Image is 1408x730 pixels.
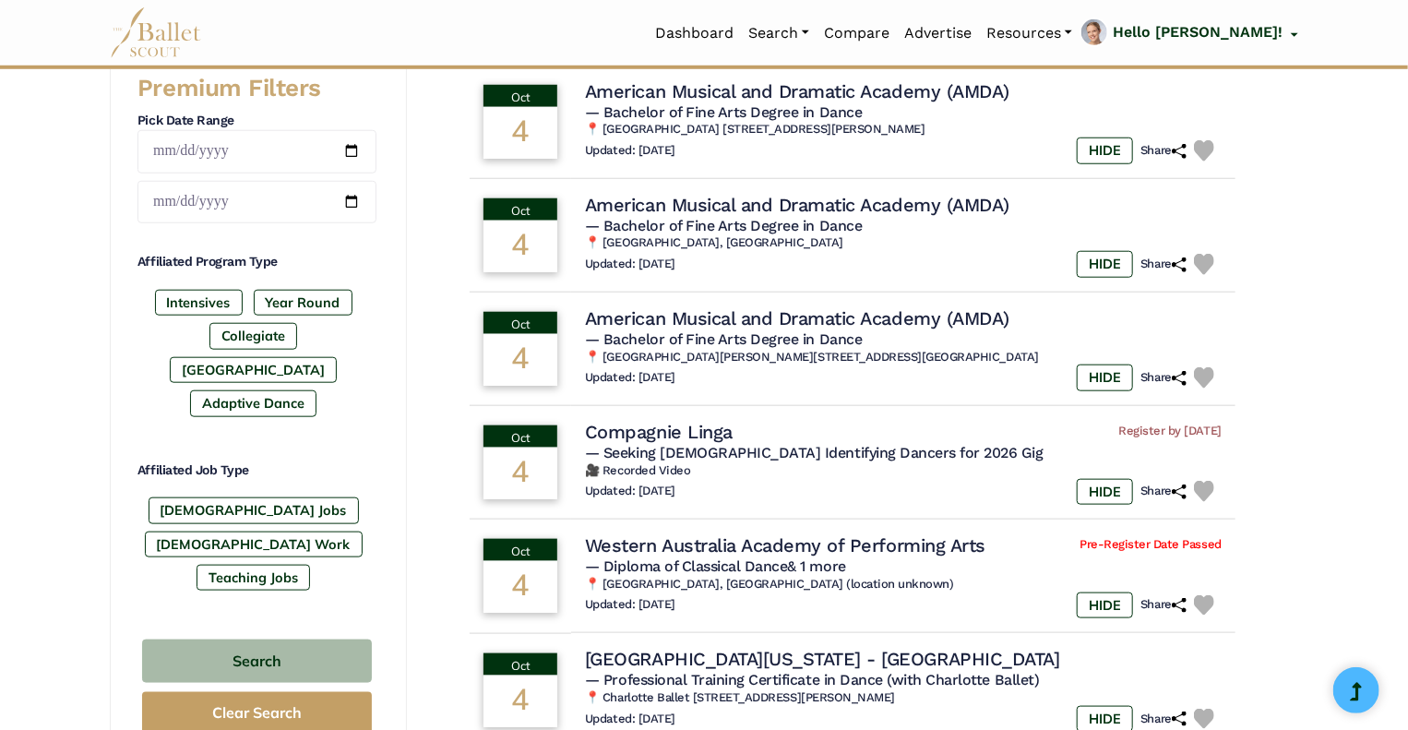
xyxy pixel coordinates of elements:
span: — Bachelor of Fine Arts Degree in Dance [585,103,862,121]
h4: American Musical and Dramatic Academy (AMDA) [585,306,1009,330]
a: & 1 more [788,557,846,575]
h6: Updated: [DATE] [585,370,675,386]
h6: Updated: [DATE] [585,484,675,499]
h4: Western Australia Academy of Performing Arts [585,533,985,557]
div: 4 [483,221,557,272]
h6: Share [1140,597,1187,613]
h3: Premium Filters [137,73,376,104]
h4: American Musical and Dramatic Academy (AMDA) [585,193,1009,217]
h6: Share [1140,257,1187,272]
div: 4 [483,448,557,499]
p: Hello [PERSON_NAME]! [1113,20,1283,44]
h6: Share [1140,143,1187,159]
span: Register by [DATE] [1119,424,1222,439]
h4: Affiliated Job Type [137,461,376,480]
h4: Compagnie Linga [585,420,733,444]
label: HIDE [1077,251,1133,277]
label: Collegiate [209,323,297,349]
label: HIDE [1077,138,1133,163]
h6: 📍 [GEOGRAPHIC_DATA], [GEOGRAPHIC_DATA] [585,235,1222,251]
h6: Share [1140,370,1187,386]
div: 4 [483,561,557,613]
h6: Updated: [DATE] [585,257,675,272]
h6: Share [1140,484,1187,499]
a: Search [741,14,817,53]
label: [DEMOGRAPHIC_DATA] Jobs [149,497,359,523]
a: Resources [979,14,1080,53]
div: Oct [483,312,557,334]
label: HIDE [1077,365,1133,390]
span: — Bachelor of Fine Arts Degree in Dance [585,330,862,348]
label: Year Round [254,290,352,316]
div: 4 [483,676,557,727]
div: Oct [483,425,557,448]
span: — Bachelor of Fine Arts Degree in Dance [585,217,862,234]
label: HIDE [1077,479,1133,505]
h6: 📍 [GEOGRAPHIC_DATA] [STREET_ADDRESS][PERSON_NAME] [585,122,1222,138]
label: HIDE [1077,592,1133,618]
label: [GEOGRAPHIC_DATA] [170,357,337,383]
h6: 📍 [GEOGRAPHIC_DATA], [GEOGRAPHIC_DATA] (location unknown) [585,577,1222,592]
div: 4 [483,107,557,159]
div: Oct [483,539,557,561]
a: Advertise [897,14,979,53]
span: — Seeking [DEMOGRAPHIC_DATA] Identifying Dancers for 2026 Gig [585,444,1044,461]
h6: 📍 Charlotte Ballet [STREET_ADDRESS][PERSON_NAME] [585,690,1222,706]
a: Compare [817,14,897,53]
span: — Professional Training Certificate in Dance (with Charlotte Ballet) [585,671,1039,688]
h4: Pick Date Range [137,112,376,130]
label: Adaptive Dance [190,390,316,416]
a: Dashboard [648,14,741,53]
h6: 🎥 Recorded Video [585,463,1222,479]
a: profile picture Hello [PERSON_NAME]! [1080,18,1298,48]
span: Pre-Register Date Passed [1080,537,1221,553]
label: Intensives [155,290,243,316]
button: Search [142,640,372,683]
h6: Updated: [DATE] [585,597,675,613]
div: Oct [483,653,557,676]
h6: 📍 [GEOGRAPHIC_DATA][PERSON_NAME][STREET_ADDRESS][GEOGRAPHIC_DATA] [585,350,1222,365]
h6: Updated: [DATE] [585,712,675,727]
h6: Share [1140,712,1187,727]
h4: American Musical and Dramatic Academy (AMDA) [585,79,1009,103]
label: [DEMOGRAPHIC_DATA] Work [145,532,363,557]
div: Oct [483,198,557,221]
span: — Diploma of Classical Dance [585,557,846,575]
h6: Updated: [DATE] [585,143,675,159]
img: profile picture [1081,19,1107,55]
label: Teaching Jobs [197,565,310,591]
h4: [GEOGRAPHIC_DATA][US_STATE] - [GEOGRAPHIC_DATA] [585,647,1059,671]
div: 4 [483,334,557,386]
div: Oct [483,85,557,107]
h4: Affiliated Program Type [137,253,376,271]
